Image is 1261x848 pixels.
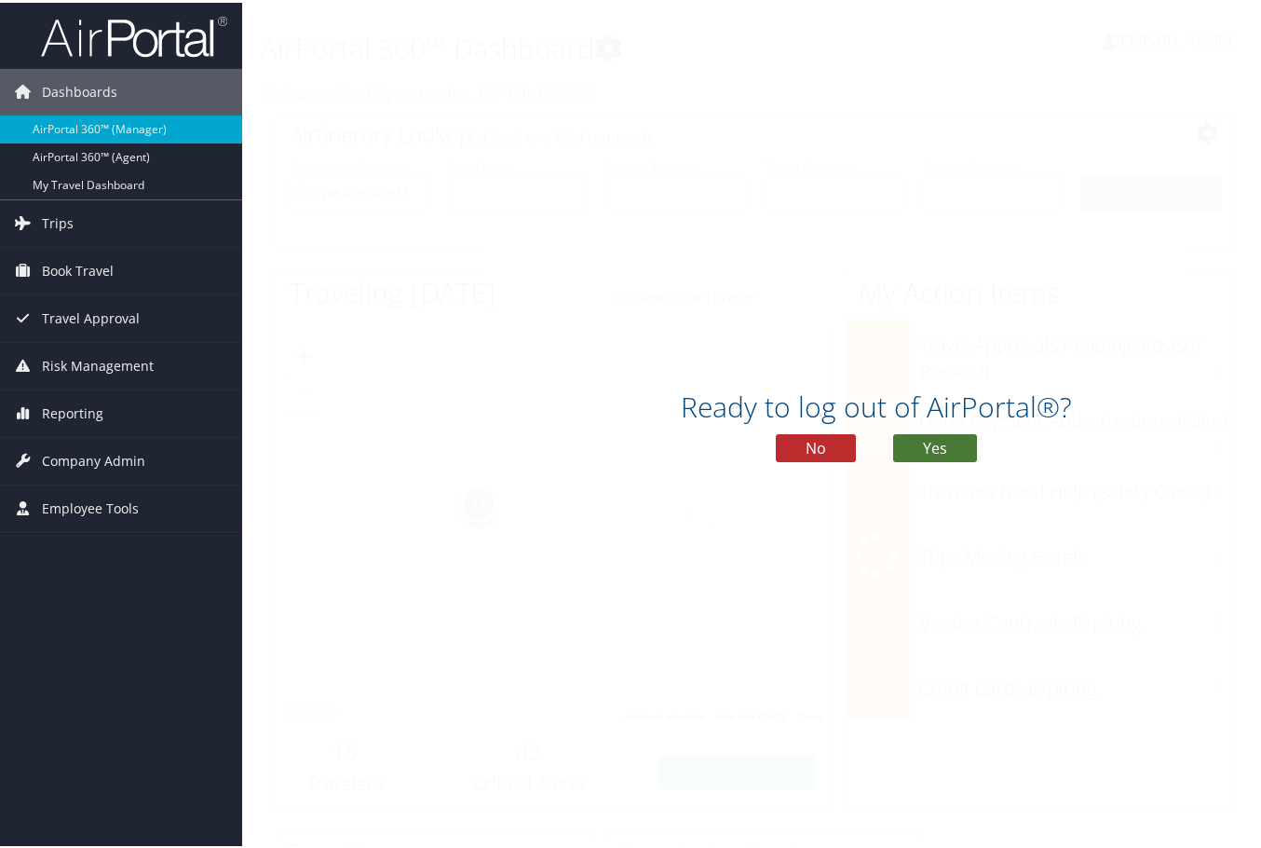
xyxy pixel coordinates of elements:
span: Dashboards [42,66,117,113]
button: Yes [893,431,977,459]
span: Employee Tools [42,483,139,529]
button: No [776,431,856,459]
span: Company Admin [42,435,145,482]
span: Reporting [42,388,103,434]
span: Risk Management [42,340,154,387]
img: airportal-logo.png [41,12,227,56]
span: Travel Approval [42,293,140,339]
span: Book Travel [42,245,114,292]
span: Trips [42,198,74,244]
